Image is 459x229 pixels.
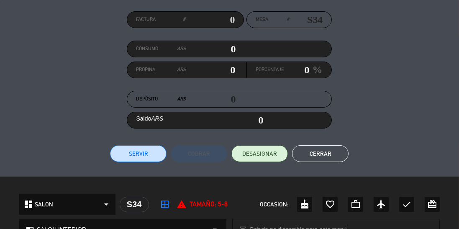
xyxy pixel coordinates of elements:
div: Tamaño: 5-8 [177,199,228,210]
div: S34 [120,197,149,212]
input: 0 [284,64,309,76]
label: Porcentaje [256,66,284,74]
i: cake [300,199,310,209]
label: Factura [136,15,185,24]
i: card_giftcard [427,199,437,209]
button: Cerrar [292,145,349,162]
i: arrow_drop_down [101,199,111,209]
i: border_all [160,199,170,209]
label: Consumo [136,45,186,53]
input: 0 [185,13,235,26]
i: dashboard [23,199,33,209]
i: airplanemode_active [376,199,386,209]
i: favorite_border [325,199,335,209]
span: Mesa [256,15,268,24]
button: Cobrar [171,145,227,162]
em: ARS [177,95,186,103]
input: 0 [186,64,236,76]
button: Servir [110,145,167,162]
button: DESASIGNAR [231,145,288,162]
em: ARS [177,66,186,74]
em: ARS [151,115,163,122]
span: OCCASION: [260,200,288,209]
i: report_problem [177,199,187,209]
input: 0 [186,43,236,55]
i: check [402,199,412,209]
input: number [289,13,323,26]
label: Saldo [136,114,163,124]
em: # [287,15,289,24]
em: ARS [177,45,186,53]
em: # [183,15,185,24]
label: Depósito [136,95,186,103]
span: DESASIGNAR [242,149,277,158]
em: % [309,62,322,78]
i: work_outline [351,199,361,209]
label: Propina [136,66,186,74]
span: SALON [35,200,53,209]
